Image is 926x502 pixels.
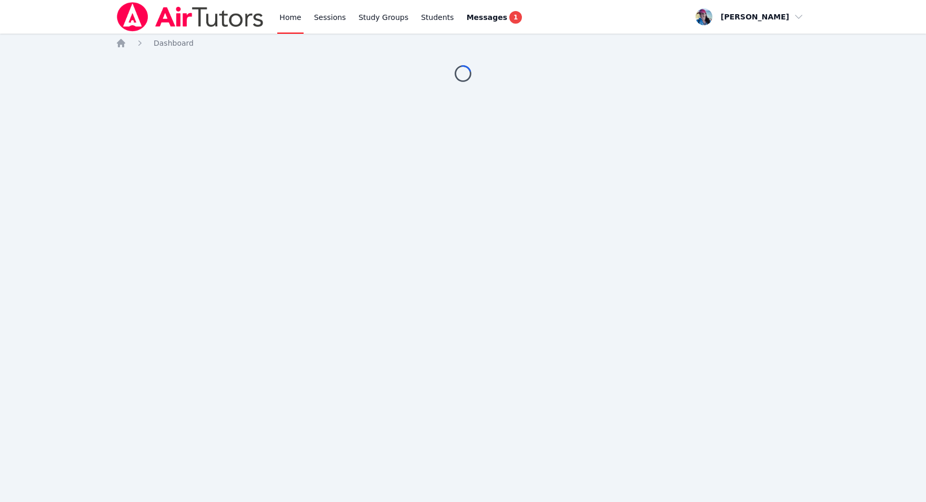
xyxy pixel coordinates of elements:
[154,38,194,48] a: Dashboard
[467,12,507,23] span: Messages
[116,2,265,32] img: Air Tutors
[509,11,522,24] span: 1
[154,39,194,47] span: Dashboard
[116,38,810,48] nav: Breadcrumb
